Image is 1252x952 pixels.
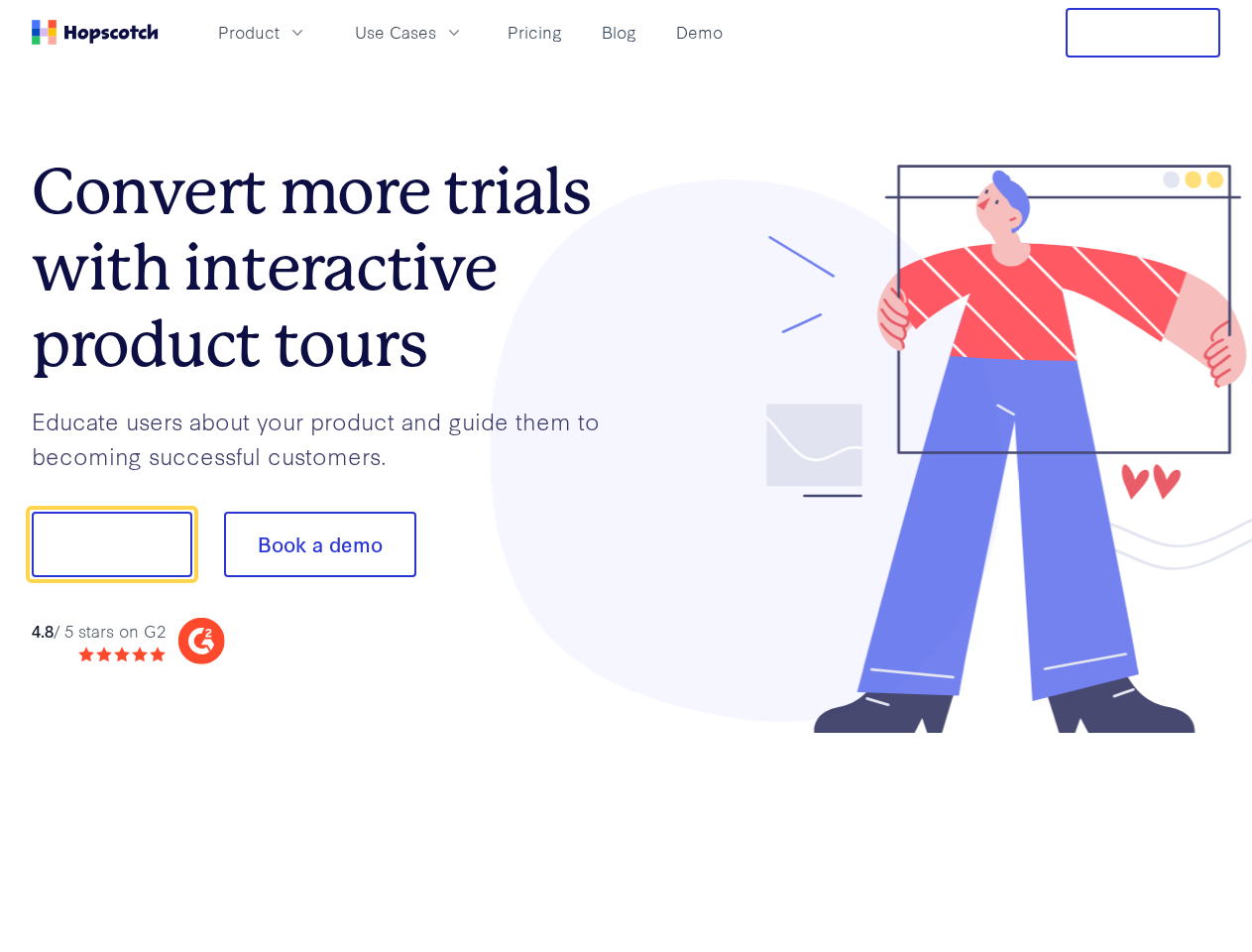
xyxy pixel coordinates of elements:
span: Use Cases [355,20,436,45]
button: Product [206,16,319,49]
a: Demo [668,16,731,49]
div: / 5 stars on G2 [32,619,166,644]
button: Use Cases [343,16,476,49]
button: Book a demo [224,512,416,577]
p: Educate users about your product and guide them to becoming successful customers. [32,404,626,472]
a: Home [32,20,159,45]
a: Pricing [500,16,570,49]
button: Show me! [32,512,192,577]
strong: 4.8 [32,619,54,642]
a: Blog [594,16,644,49]
span: Product [218,20,280,45]
button: Free Trial [1066,8,1220,58]
h1: Convert more trials with interactive product tours [32,154,626,382]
